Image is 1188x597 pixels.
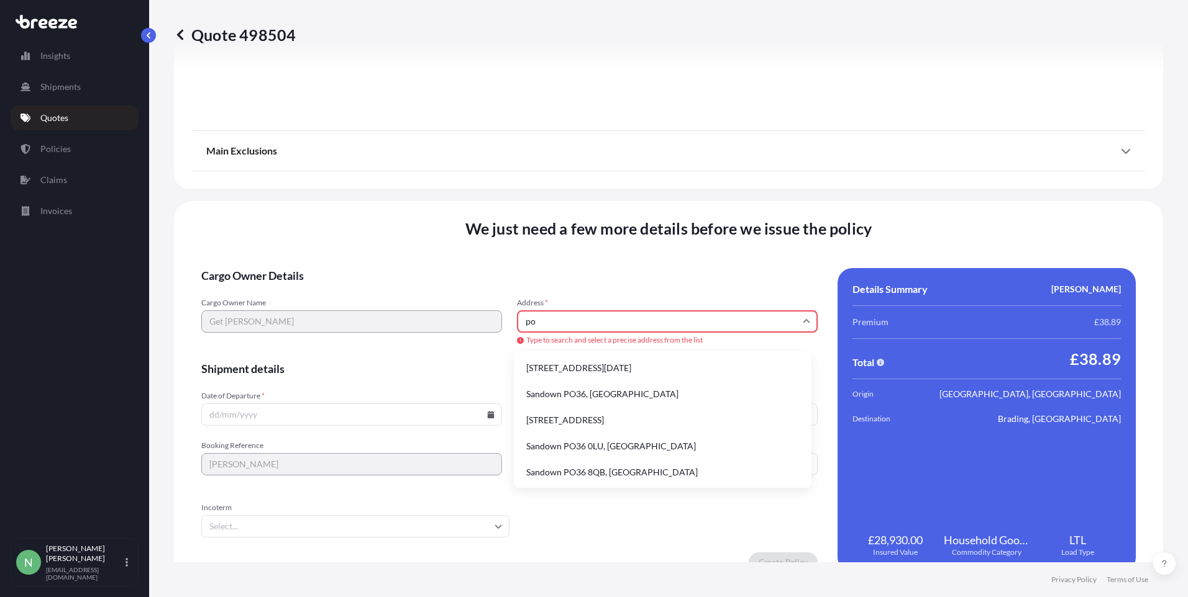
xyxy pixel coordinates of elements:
p: [EMAIL_ADDRESS][DOMAIN_NAME] [46,566,123,581]
a: Privacy Policy [1051,575,1097,585]
span: [GEOGRAPHIC_DATA], [GEOGRAPHIC_DATA] [939,388,1121,400]
span: Main Exclusions [206,145,277,157]
span: LTL [1069,532,1086,547]
span: Incoterm [201,503,509,513]
button: Create Policy [749,552,818,572]
span: Total [852,356,874,369]
a: Terms of Use [1107,575,1148,585]
span: N [24,556,33,568]
p: [PERSON_NAME] [PERSON_NAME] [46,544,123,563]
span: Commodity Category [952,547,1021,557]
span: Origin [852,388,922,400]
span: Details Summary [852,283,928,295]
p: Invoices [40,205,72,217]
span: Destination [852,413,922,425]
li: Sandown PO36 0LU, [GEOGRAPHIC_DATA] [519,434,806,458]
li: Sandown PO36, [GEOGRAPHIC_DATA] [519,382,806,406]
div: Main Exclusions [206,136,1131,166]
span: Booking Reference [201,441,502,451]
span: Address [517,298,818,308]
span: We just need a few more details before we issue the policy [465,218,872,238]
span: Brading, [GEOGRAPHIC_DATA] [998,413,1121,425]
p: Quote 498504 [174,25,296,45]
p: Shipments [40,81,81,93]
span: £28,930.00 [868,532,923,547]
span: [PERSON_NAME] [1051,283,1121,295]
p: Create Policy [759,556,808,568]
span: Date of Departure [201,391,502,401]
a: Shipments [11,74,139,99]
a: Insights [11,43,139,68]
span: Cargo Owner Details [201,268,818,283]
a: Policies [11,137,139,161]
span: Insured Value [873,547,918,557]
li: Sandown PO36 8QB, [GEOGRAPHIC_DATA] [519,460,806,484]
span: Cargo Owner Name [201,298,502,308]
input: Cargo owner address [517,310,818,333]
li: [STREET_ADDRESS][DATE] [519,356,806,380]
p: Policies [40,143,71,155]
input: dd/mm/yyyy [201,403,502,426]
p: Quotes [40,112,68,124]
input: Select... [201,515,509,537]
span: Premium [852,316,889,328]
span: Type to search and select a precise address from the list [517,335,818,345]
span: Load Type [1061,547,1094,557]
span: £38.89 [1094,316,1121,328]
input: Your internal reference [201,453,502,475]
p: Claims [40,174,67,186]
span: Shipment details [201,361,818,376]
span: £38.89 [1070,349,1121,369]
a: Invoices [11,199,139,223]
a: Quotes [11,105,139,130]
p: Insights [40,50,70,62]
a: Claims [11,168,139,192]
span: Household Goods and Personal Effects [944,532,1030,547]
li: [STREET_ADDRESS] [519,408,806,432]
